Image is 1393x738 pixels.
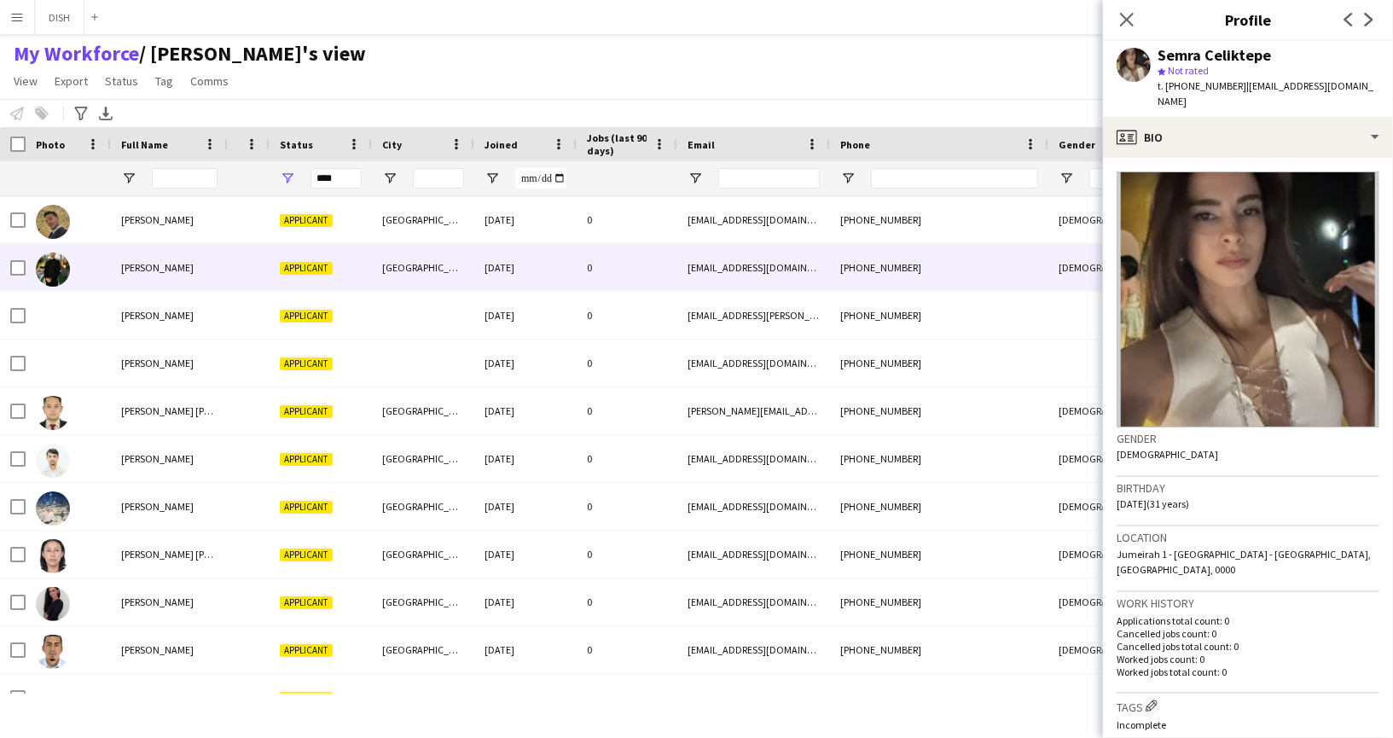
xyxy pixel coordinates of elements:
[98,70,145,92] a: Status
[677,531,830,578] div: [EMAIL_ADDRESS][DOMAIN_NAME]
[485,171,500,186] button: Open Filter Menu
[139,41,366,67] span: john's view
[14,41,139,67] a: My Workforce
[280,405,333,418] span: Applicant
[121,213,194,226] span: [PERSON_NAME]
[1168,64,1209,77] span: Not rated
[280,357,333,370] span: Applicant
[677,340,830,386] div: [EMAIL_ADDRESS][DOMAIN_NAME]
[1103,117,1393,158] div: Bio
[121,171,136,186] button: Open Filter Menu
[1048,578,1134,625] div: [DEMOGRAPHIC_DATA]
[577,340,677,386] div: 0
[1117,614,1379,627] p: Applications total count: 0
[677,674,830,721] div: [EMAIL_ADDRESS][DOMAIN_NAME]
[1117,530,1379,545] h3: Location
[1048,626,1134,673] div: [DEMOGRAPHIC_DATA]
[36,587,70,621] img: Anastasiya Kolesnikova
[121,404,268,417] span: [PERSON_NAME] [PERSON_NAME]
[474,244,577,291] div: [DATE]
[238,106,239,183] span: Rating
[372,387,474,434] div: [GEOGRAPHIC_DATA]
[688,171,703,186] button: Open Filter Menu
[1158,48,1271,63] div: Semra Celiktepe
[577,244,677,291] div: 0
[474,340,577,386] div: [DATE]
[830,435,1048,482] div: [PHONE_NUMBER]
[677,435,830,482] div: [EMAIL_ADDRESS][DOMAIN_NAME]
[830,196,1048,243] div: [PHONE_NUMBER]
[1117,596,1379,611] h3: Work history
[280,138,313,151] span: Status
[830,578,1048,625] div: [PHONE_NUMBER]
[280,501,333,514] span: Applicant
[14,73,38,89] span: View
[311,168,362,189] input: Status Filter Input
[677,292,830,339] div: [EMAIL_ADDRESS][PERSON_NAME][DOMAIN_NAME]
[830,483,1048,530] div: [PHONE_NUMBER]
[677,483,830,530] div: [EMAIL_ADDRESS][DOMAIN_NAME]
[1117,627,1379,640] p: Cancelled jobs count: 0
[1117,640,1379,653] p: Cancelled jobs total count: 0
[1048,435,1134,482] div: [DEMOGRAPHIC_DATA]
[121,548,268,561] span: [PERSON_NAME] [PERSON_NAME]
[1117,548,1371,576] span: Jumeirah 1 - [GEOGRAPHIC_DATA] - [GEOGRAPHIC_DATA], [GEOGRAPHIC_DATA], 0000
[871,168,1038,189] input: Phone Filter Input
[474,483,577,530] div: [DATE]
[71,103,91,124] app-action-btn: Advanced filters
[677,196,830,243] div: [EMAIL_ADDRESS][DOMAIN_NAME]
[1117,718,1379,731] p: Incomplete
[280,596,333,609] span: Applicant
[515,168,566,189] input: Joined Filter Input
[1048,387,1134,434] div: [DEMOGRAPHIC_DATA]
[474,674,577,721] div: [DATE]
[474,626,577,673] div: [DATE]
[121,691,194,704] span: [PERSON_NAME]
[577,387,677,434] div: 0
[372,531,474,578] div: [GEOGRAPHIC_DATA]
[36,444,70,478] img: Amirkhon Irgashev
[1048,244,1134,291] div: [DEMOGRAPHIC_DATA]
[1117,171,1379,427] img: Crew avatar or photo
[677,626,830,673] div: [EMAIL_ADDRESS][DOMAIN_NAME]
[840,138,870,151] span: Phone
[35,1,84,34] button: DISH
[372,578,474,625] div: [GEOGRAPHIC_DATA]
[485,138,518,151] span: Joined
[830,340,1048,386] div: [PHONE_NUMBER]
[1059,171,1074,186] button: Open Filter Menu
[121,309,194,322] span: [PERSON_NAME]
[183,70,235,92] a: Comms
[121,138,168,151] span: Full Name
[280,453,333,466] span: Applicant
[577,626,677,673] div: 0
[148,70,180,92] a: Tag
[677,387,830,434] div: [PERSON_NAME][EMAIL_ADDRESS][PERSON_NAME][PERSON_NAME][DOMAIN_NAME]
[372,196,474,243] div: [GEOGRAPHIC_DATA]
[7,70,44,92] a: View
[577,483,677,530] div: 0
[48,70,95,92] a: Export
[280,644,333,657] span: Applicant
[36,253,70,287] img: Abdessamed Belhanafi
[36,635,70,669] img: Andres Flores
[1117,431,1379,446] h3: Gender
[1048,196,1134,243] div: [DEMOGRAPHIC_DATA]
[1117,665,1379,678] p: Worked jobs total count: 0
[280,262,333,275] span: Applicant
[1117,497,1189,510] span: [DATE] (31 years)
[372,483,474,530] div: [GEOGRAPHIC_DATA]
[688,138,715,151] span: Email
[55,73,88,89] span: Export
[1158,79,1373,108] span: | [EMAIL_ADDRESS][DOMAIN_NAME]
[677,578,830,625] div: [EMAIL_ADDRESS][DOMAIN_NAME]
[677,244,830,291] div: [EMAIL_ADDRESS][DOMAIN_NAME]
[830,674,1048,721] div: [PHONE_NUMBER]
[474,435,577,482] div: [DATE]
[36,396,70,430] img: Alexander Aaron Reyes
[1117,448,1218,461] span: [DEMOGRAPHIC_DATA]
[36,205,70,239] img: Abdelmoula habib Mouley
[1117,653,1379,665] p: Worked jobs count: 0
[830,244,1048,291] div: [PHONE_NUMBER]
[1117,480,1379,496] h3: Birthday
